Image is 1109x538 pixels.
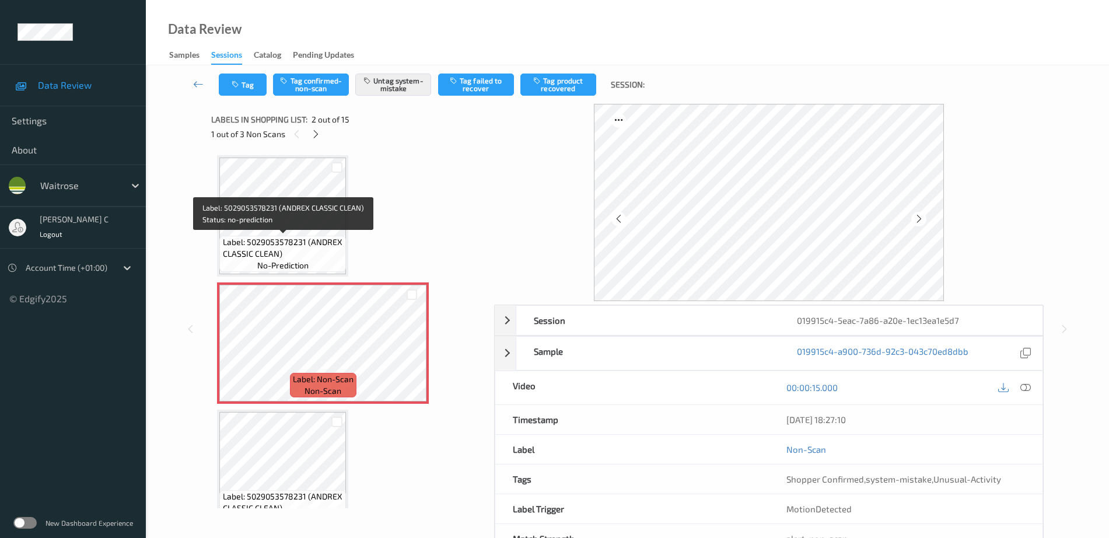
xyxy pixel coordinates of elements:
span: 2 out of 15 [312,114,349,125]
button: Tag confirmed-non-scan [273,74,349,96]
a: 019915c4-a900-736d-92c3-043c70ed8dbb [797,345,968,361]
span: Labels in shopping list: [211,114,307,125]
div: Data Review [168,23,242,35]
button: Tag [219,74,267,96]
a: 00:00:15.000 [786,382,838,393]
div: Tags [495,464,769,494]
div: Video [495,371,769,404]
div: Pending Updates [293,49,354,64]
a: Catalog [254,47,293,64]
div: Catalog [254,49,281,64]
a: Samples [169,47,211,64]
button: Untag system-mistake [355,74,431,96]
span: Label: 5029053578231 (ANDREX CLASSIC CLEAN) [223,236,344,260]
span: Label: Non-Scan [293,373,354,385]
span: system-mistake [866,474,932,484]
button: Tag product recovered [520,74,596,96]
span: no-prediction [257,260,309,271]
span: Label: 5029053578231 (ANDREX CLASSIC CLEAN) [223,491,344,514]
span: Shopper Confirmed [786,474,864,484]
div: Sessions [211,49,242,65]
button: Tag failed to recover [438,74,514,96]
div: MotionDetected [769,494,1042,523]
div: [DATE] 18:27:10 [786,414,1025,425]
div: Sample019915c4-a900-736d-92c3-043c70ed8dbb [495,336,1043,371]
div: Label Trigger [495,494,769,523]
a: Sessions [211,47,254,65]
div: Timestamp [495,405,769,434]
a: Non-Scan [786,443,826,455]
a: Pending Updates [293,47,366,64]
span: Unusual-Activity [933,474,1001,484]
div: Samples [169,49,200,64]
div: Sample [516,337,779,370]
div: 1 out of 3 Non Scans [211,127,486,141]
div: Session [516,306,779,335]
span: , , [786,474,1001,484]
span: non-scan [305,385,341,397]
span: Session: [611,79,645,90]
div: 019915c4-5eac-7a86-a20e-1ec13ea1e5d7 [779,306,1042,335]
div: Label [495,435,769,464]
div: Session019915c4-5eac-7a86-a20e-1ec13ea1e5d7 [495,305,1043,336]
